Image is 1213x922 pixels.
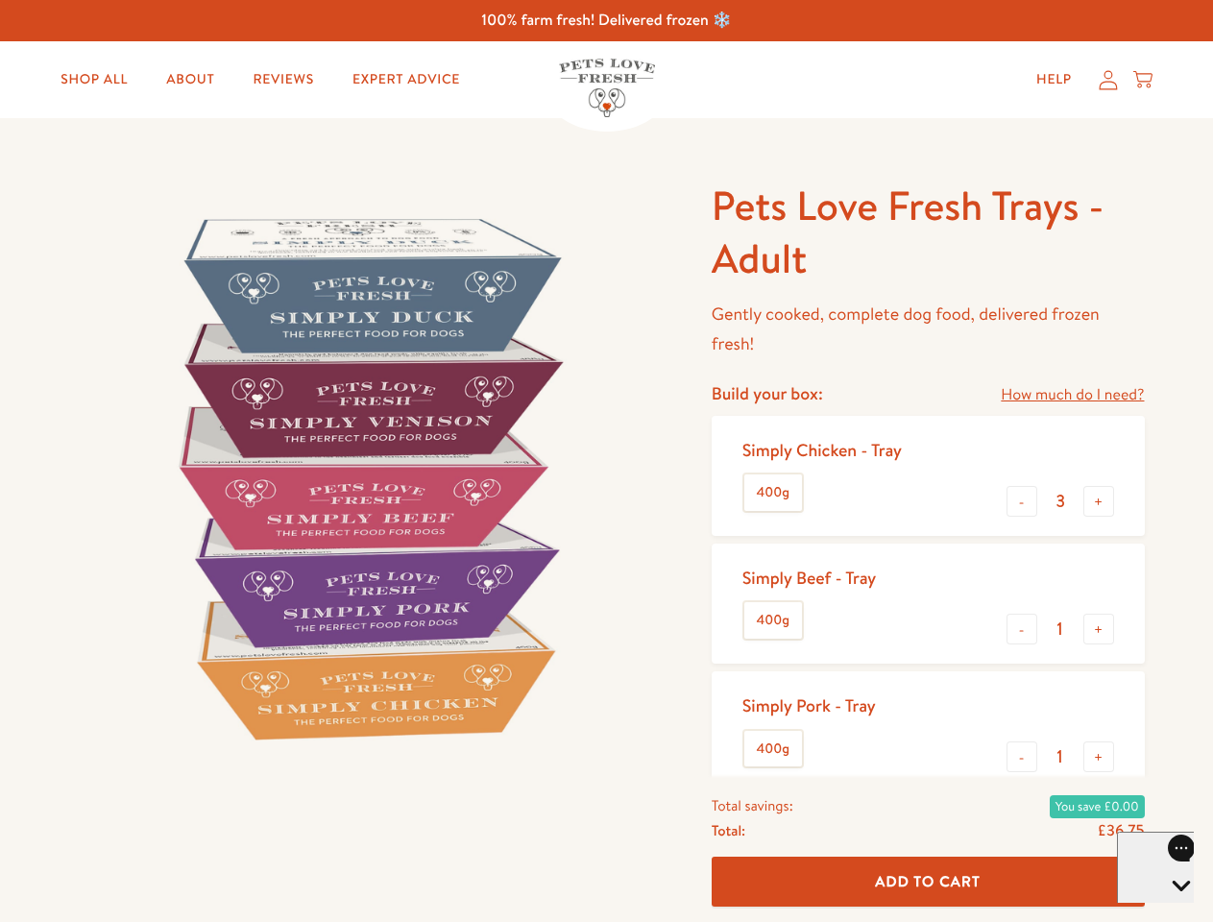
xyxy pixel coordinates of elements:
[1083,486,1114,517] button: +
[151,61,230,99] a: About
[45,61,143,99] a: Shop All
[559,59,655,117] img: Pets Love Fresh
[1001,382,1144,408] a: How much do I need?
[1097,820,1144,841] span: £36.75
[744,602,802,639] label: 400g
[712,818,745,843] span: Total:
[712,793,793,818] span: Total savings:
[337,61,475,99] a: Expert Advice
[712,857,1145,908] button: Add To Cart
[69,180,666,776] img: Pets Love Fresh Trays - Adult
[1083,741,1114,772] button: +
[742,694,876,716] div: Simply Pork - Tray
[744,474,802,511] label: 400g
[1007,741,1037,772] button: -
[742,567,876,589] div: Simply Beef - Tray
[1007,614,1037,644] button: -
[1021,61,1087,99] a: Help
[1007,486,1037,517] button: -
[1050,795,1145,818] span: You save £0.00
[712,382,823,404] h4: Build your box:
[1083,614,1114,644] button: +
[744,731,802,767] label: 400g
[875,871,981,891] span: Add To Cart
[742,439,902,461] div: Simply Chicken - Tray
[712,300,1145,358] p: Gently cooked, complete dog food, delivered frozen fresh!
[1117,832,1194,903] iframe: Gorgias live chat messenger
[237,61,328,99] a: Reviews
[712,180,1145,284] h1: Pets Love Fresh Trays - Adult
